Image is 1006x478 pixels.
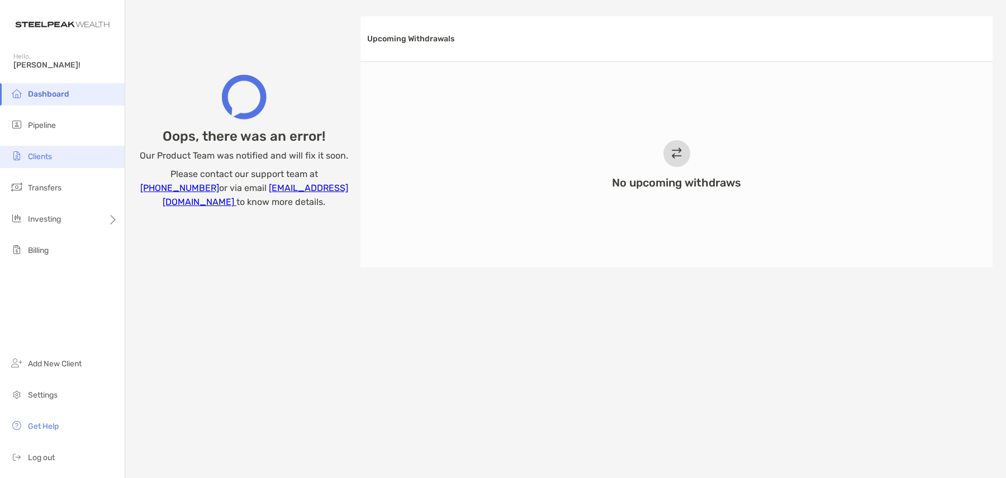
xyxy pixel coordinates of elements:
h3: Upcoming Withdrawals [367,34,454,44]
img: Zoe Logo [13,4,111,45]
p: Please contact our support team at or via email to know more details. [139,167,349,209]
span: Dashboard [28,89,69,99]
img: add_new_client icon [10,356,23,370]
img: transfers icon [10,180,23,194]
span: Get Help [28,422,59,431]
span: Clients [28,152,52,161]
span: Log out [28,453,55,462]
span: Settings [28,390,58,400]
img: logout icon [10,450,23,463]
p: Our Product Team was notified and will fix it soon. [140,149,348,162]
img: pipeline icon [10,118,23,131]
img: investing icon [10,212,23,225]
span: Transfers [28,183,61,193]
img: Zoe Financial [222,75,267,120]
h2: Oops, there was an error! [163,128,325,144]
span: Billing [28,246,49,255]
span: [PERSON_NAME]! [13,60,118,70]
a: [PHONE_NUMBER] [140,183,219,193]
span: Add New Client [28,359,82,369]
img: clients icon [10,149,23,162]
span: Pipeline [28,121,56,130]
img: settings icon [10,388,23,401]
h3: No upcoming withdraws [612,176,741,189]
span: Investing [28,214,61,224]
img: billing icon [10,243,23,256]
img: get-help icon [10,419,23,432]
img: dashboard icon [10,87,23,100]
